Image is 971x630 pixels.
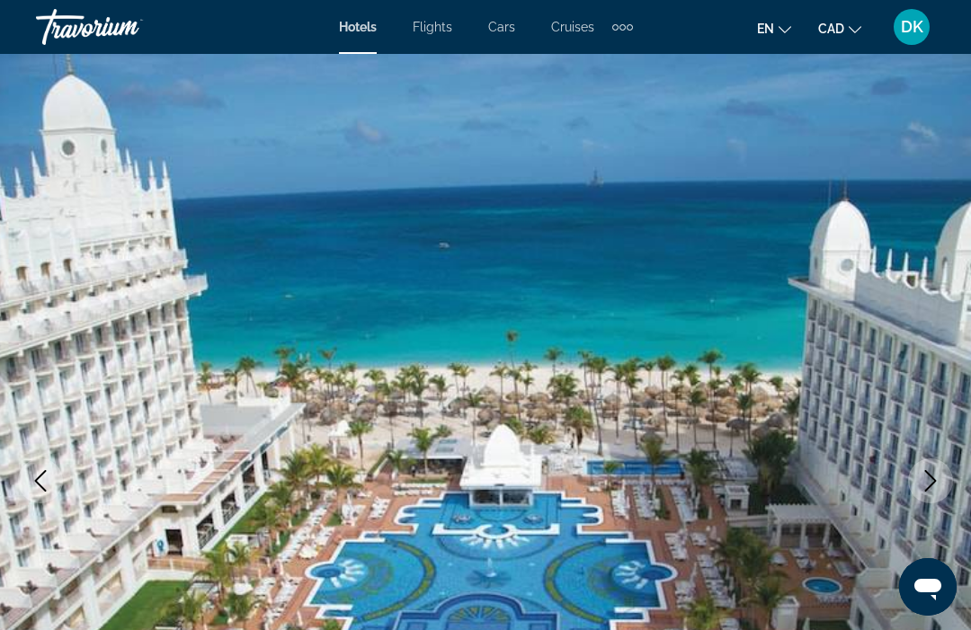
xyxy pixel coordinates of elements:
[551,20,594,34] a: Cruises
[413,20,452,34] a: Flights
[339,20,377,34] a: Hotels
[899,558,957,616] iframe: Button to launch messaging window
[488,20,515,34] a: Cars
[888,8,935,46] button: User Menu
[818,22,844,36] span: CAD
[757,15,791,41] button: Change language
[36,4,216,50] a: Travorium
[818,15,861,41] button: Change currency
[901,18,923,36] span: DK
[612,13,633,41] button: Extra navigation items
[18,458,63,503] button: Previous image
[757,22,774,36] span: en
[908,458,953,503] button: Next image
